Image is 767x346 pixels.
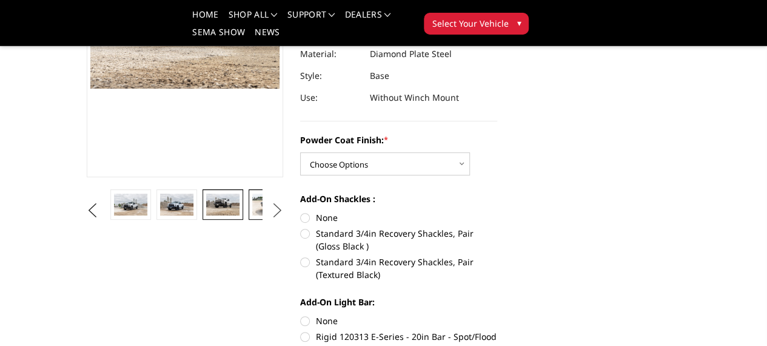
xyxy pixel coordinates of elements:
[300,134,497,146] label: Powder Coat Finish:
[255,28,280,46] a: News
[300,192,497,205] label: Add-On Shackles :
[192,10,218,28] a: Home
[300,87,361,109] dt: Use:
[84,202,102,220] button: Previous
[300,314,497,327] label: None
[300,211,497,224] label: None
[370,65,389,87] dd: Base
[229,10,278,28] a: shop all
[370,87,459,109] dd: Without Winch Mount
[300,227,497,253] label: Standard 3/4in Recovery Shackles, Pair (Gloss Black )
[287,10,335,28] a: Support
[424,13,529,35] button: Select Your Vehicle
[300,296,497,308] label: Add-On Light Bar:
[252,194,285,215] img: 2020-2023 Chevrolet Silverado 2500-3500 - FT Series - Base Front Bumper
[300,256,497,281] label: Standard 3/4in Recovery Shackles, Pair (Textured Black)
[160,194,193,215] img: 2020-2023 Chevrolet Silverado 2500-3500 - FT Series - Base Front Bumper
[517,16,521,29] span: ▾
[432,17,508,30] span: Select Your Vehicle
[300,43,361,65] dt: Material:
[370,43,452,65] dd: Diamond Plate Steel
[192,28,245,46] a: SEMA Show
[345,10,391,28] a: Dealers
[114,194,147,215] img: 2020-2023 Chevrolet Silverado 2500-3500 - FT Series - Base Front Bumper
[300,65,361,87] dt: Style:
[206,194,239,215] img: 2020-2023 Chevrolet Silverado 2500-3500 - FT Series - Base Front Bumper
[268,202,286,220] button: Next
